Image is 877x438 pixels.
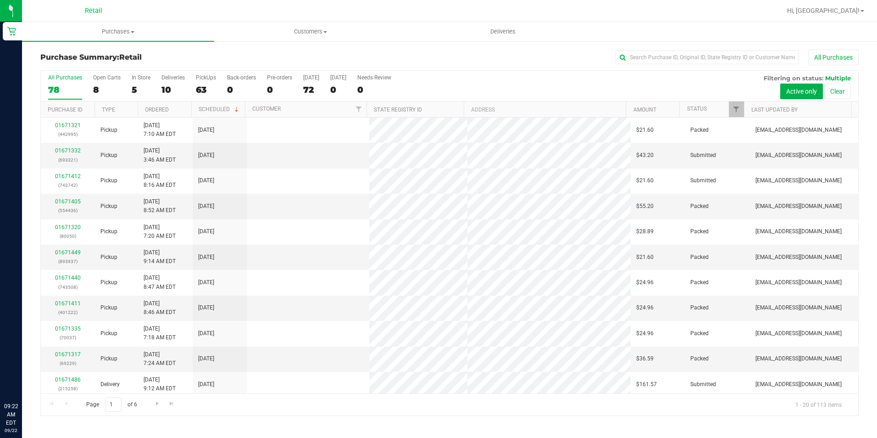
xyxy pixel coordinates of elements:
div: In Store [132,74,150,81]
span: [EMAIL_ADDRESS][DOMAIN_NAME] [755,202,842,211]
span: Submitted [690,380,716,389]
span: Packed [690,303,709,312]
a: Deliveries [407,22,599,41]
div: 10 [161,84,185,95]
span: Packed [690,253,709,262]
span: Packed [690,278,709,287]
div: All Purchases [48,74,82,81]
span: $21.60 [636,253,654,262]
span: $21.60 [636,176,654,185]
div: 0 [267,84,292,95]
span: [DATE] [198,380,214,389]
span: 1 - 20 of 113 items [788,398,849,411]
span: [DATE] [198,126,214,135]
a: Amount [633,107,656,113]
a: Go to the last page [165,398,178,410]
span: $36.59 [636,354,654,363]
div: PickUps [196,74,216,81]
div: Deliveries [161,74,185,81]
a: Status [687,106,707,112]
button: Active only [780,84,823,99]
span: $24.96 [636,329,654,338]
p: (743742) [46,181,89,190]
span: [DATE] 7:10 AM EDT [144,121,176,139]
div: Open Carts [93,74,121,81]
span: [DATE] [198,176,214,185]
a: Filter [729,101,744,117]
span: $55.20 [636,202,654,211]
h3: Purchase Summary: [40,53,313,62]
input: Search Purchase ID, Original ID, State Registry ID or Customer Name... [616,51,799,64]
span: [DATE] [198,151,214,160]
a: 01671411 [55,300,81,307]
span: $28.89 [636,227,654,236]
th: Address [464,101,626,118]
span: [DATE] 7:18 AM EDT [144,325,176,342]
span: Submitted [690,151,716,160]
span: [DATE] 9:14 AM EDT [144,248,176,266]
span: [DATE] 7:24 AM EDT [144,350,176,368]
a: Last Updated By [751,107,798,113]
span: [EMAIL_ADDRESS][DOMAIN_NAME] [755,329,842,338]
span: [DATE] 8:52 AM EDT [144,197,176,215]
a: Ordered [145,107,169,113]
span: Pickup [100,126,117,135]
a: Scheduled [199,106,240,112]
div: [DATE] [303,74,319,81]
input: 1 [105,398,122,412]
span: Submitted [690,176,716,185]
span: [EMAIL_ADDRESS][DOMAIN_NAME] [755,253,842,262]
span: [DATE] 7:20 AM EDT [144,223,176,241]
div: Needs Review [357,74,391,81]
a: 01671335 [55,326,81,332]
span: $24.96 [636,278,654,287]
a: 01671486 [55,376,81,383]
div: 8 [93,84,121,95]
p: 09/22 [4,427,18,434]
p: (401222) [46,308,89,317]
a: 01671440 [55,275,81,281]
span: $21.60 [636,126,654,135]
span: Delivery [100,380,120,389]
span: Filtering on status: [764,74,823,82]
a: Purchases [22,22,214,41]
span: Page of 6 [78,398,144,412]
inline-svg: Retail [7,27,16,36]
span: Multiple [825,74,851,82]
p: (70037) [46,333,89,342]
span: $43.20 [636,151,654,160]
span: Packed [690,227,709,236]
span: Pickup [100,227,117,236]
span: [EMAIL_ADDRESS][DOMAIN_NAME] [755,303,842,312]
a: Go to the next page [150,398,164,410]
span: Deliveries [478,28,528,36]
p: 09:22 AM EDT [4,402,18,427]
div: 0 [330,84,346,95]
a: Type [102,107,115,113]
div: 78 [48,84,82,95]
span: [DATE] [198,329,214,338]
span: $24.96 [636,303,654,312]
span: [EMAIL_ADDRESS][DOMAIN_NAME] [755,380,842,389]
button: Clear [824,84,851,99]
span: Pickup [100,176,117,185]
span: Customers [215,28,406,36]
span: Pickup [100,354,117,363]
span: $161.57 [636,380,657,389]
a: 01671320 [55,224,81,230]
span: [DATE] [198,354,214,363]
span: [DATE] [198,227,214,236]
span: [EMAIL_ADDRESS][DOMAIN_NAME] [755,354,842,363]
a: Customers [214,22,406,41]
a: 01671449 [55,249,81,256]
span: Retail [119,53,142,62]
p: (442995) [46,130,89,139]
iframe: Resource center [9,365,37,392]
span: Pickup [100,329,117,338]
span: [EMAIL_ADDRESS][DOMAIN_NAME] [755,151,842,160]
span: [DATE] 8:47 AM EDT [144,274,176,291]
div: 63 [196,84,216,95]
div: Back-orders [227,74,256,81]
span: Packed [690,329,709,338]
p: (743508) [46,283,89,292]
